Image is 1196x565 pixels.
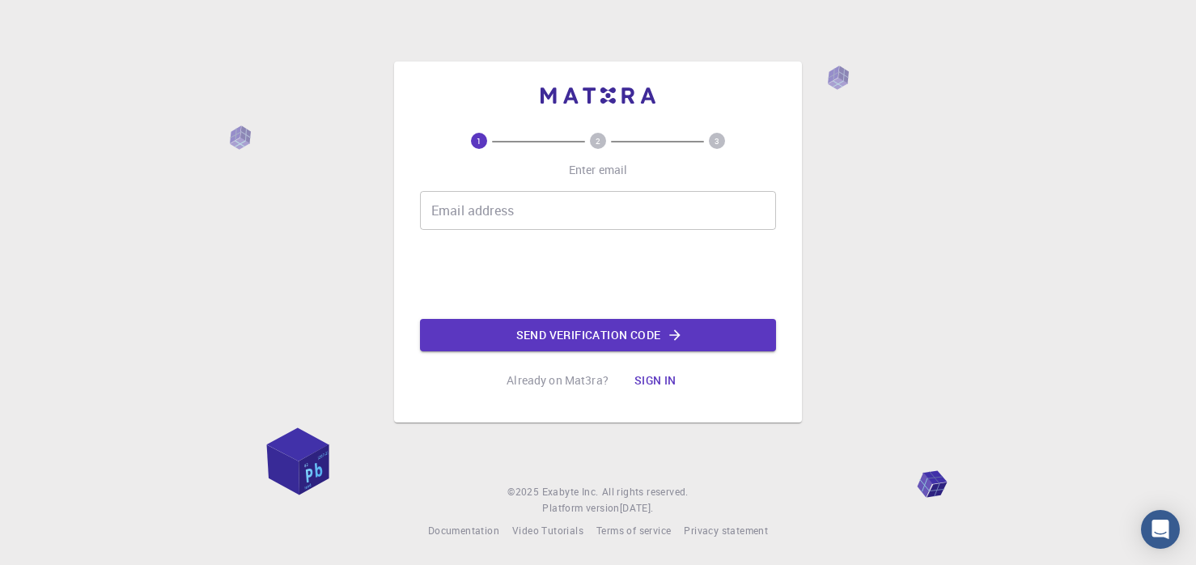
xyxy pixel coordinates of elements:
[715,135,719,147] text: 3
[507,372,609,389] p: Already on Mat3ra?
[596,523,671,539] a: Terms of service
[512,524,583,537] span: Video Tutorials
[1141,510,1180,549] div: Open Intercom Messenger
[621,364,689,397] button: Sign in
[684,524,768,537] span: Privacy statement
[596,524,671,537] span: Terms of service
[596,135,600,147] text: 2
[620,500,654,516] a: [DATE].
[477,135,481,147] text: 1
[512,523,583,539] a: Video Tutorials
[542,500,619,516] span: Platform version
[620,501,654,514] span: [DATE] .
[507,484,541,500] span: © 2025
[428,523,499,539] a: Documentation
[542,484,599,500] a: Exabyte Inc.
[428,524,499,537] span: Documentation
[569,162,628,178] p: Enter email
[542,485,599,498] span: Exabyte Inc.
[684,523,768,539] a: Privacy statement
[420,319,776,351] button: Send verification code
[475,243,721,306] iframe: reCAPTCHA
[602,484,689,500] span: All rights reserved.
